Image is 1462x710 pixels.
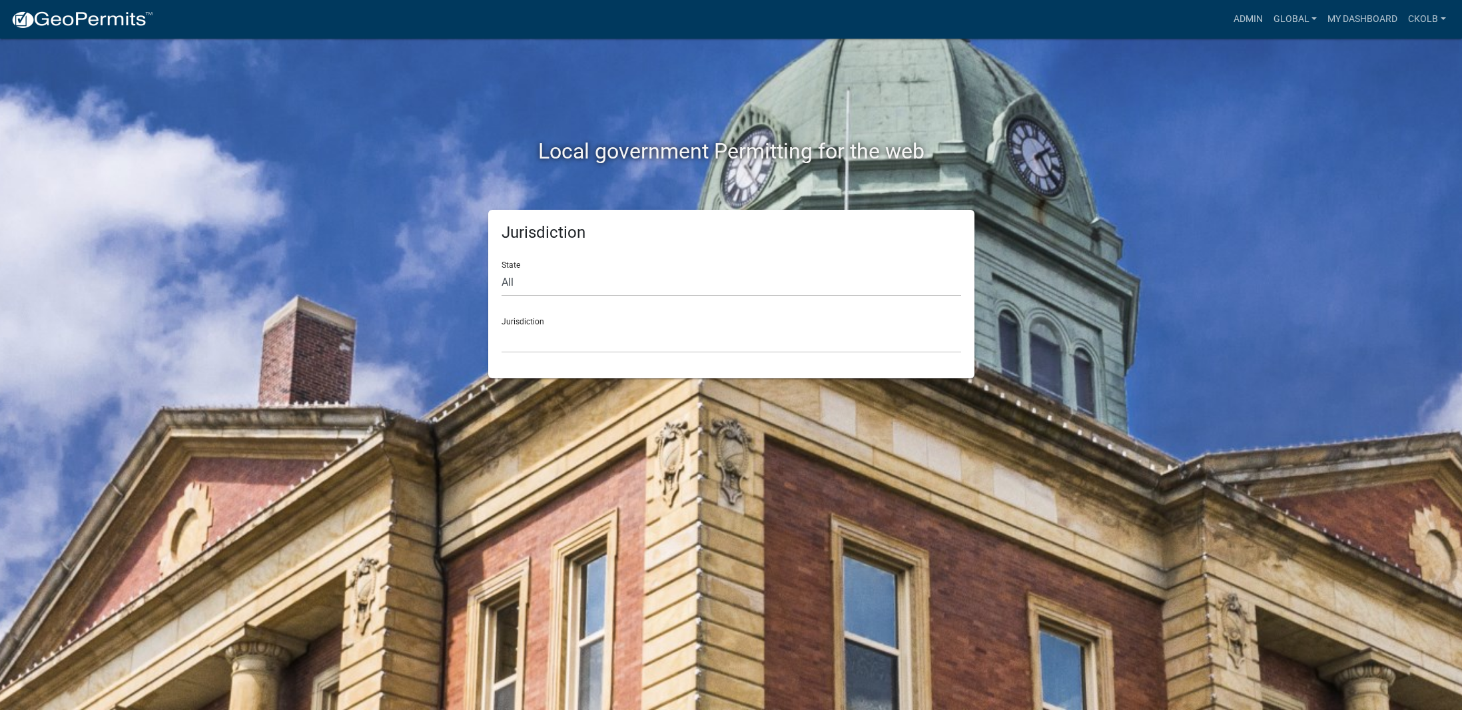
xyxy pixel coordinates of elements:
a: Global [1268,7,1323,32]
h5: Jurisdiction [502,223,961,242]
a: ckolb [1403,7,1451,32]
a: Admin [1228,7,1268,32]
a: My Dashboard [1322,7,1403,32]
h2: Local government Permitting for the web [362,139,1101,164]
